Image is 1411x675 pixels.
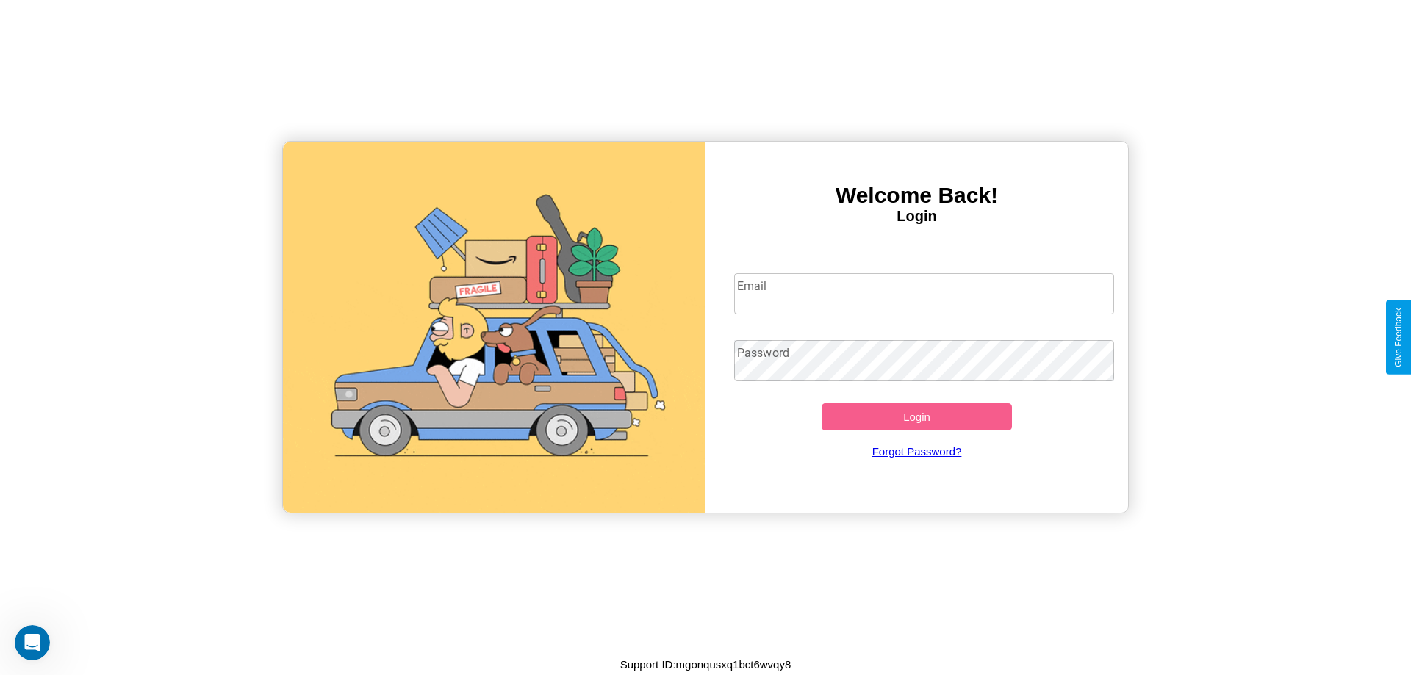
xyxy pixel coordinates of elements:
[15,625,50,660] iframe: Intercom live chat
[822,403,1012,430] button: Login
[727,430,1107,472] a: Forgot Password?
[705,183,1128,208] h3: Welcome Back!
[283,142,705,513] img: gif
[620,654,791,674] p: Support ID: mgonqusxq1bct6wvqy8
[1393,308,1404,367] div: Give Feedback
[705,208,1128,225] h4: Login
